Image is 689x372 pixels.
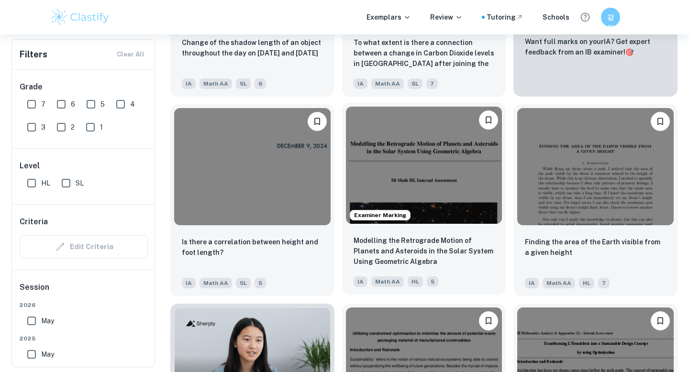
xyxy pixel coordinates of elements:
[525,237,666,258] p: Finding the area of the Earth visible from a given height
[577,9,593,25] button: Help and Feedback
[579,278,594,288] span: HL
[371,78,404,89] span: Math AA
[20,81,148,93] h6: Grade
[354,37,495,70] p: To what extent is there a connection between a change in Carbon Dioxide levels in the United Stat...
[50,8,111,27] img: Clastify logo
[20,216,48,228] h6: Criteria
[182,37,323,58] p: Change of the shadow length of an object throughout the day on September 2 and November 2
[346,107,502,224] img: Math AA IA example thumbnail: Modelling the Retrograde Motion of Plane
[651,112,670,131] button: Bookmark
[255,278,266,288] span: 5
[255,78,266,89] span: 6
[182,237,323,258] p: Is there a correlation between height and foot length?
[354,78,367,89] span: IA
[174,108,331,225] img: Math AA IA example thumbnail: Is there a correlation between height an
[100,99,105,109] span: 5
[20,334,148,343] span: 2025
[236,278,251,288] span: SL
[20,301,148,309] span: 2026
[354,276,367,287] span: IA
[200,278,232,288] span: Math AA
[605,12,616,22] h6: 강민
[41,99,45,109] span: 7
[71,122,75,132] span: 2
[371,276,404,287] span: Math AA
[20,282,148,301] h6: Session
[479,311,498,330] button: Bookmark
[71,99,75,109] span: 6
[182,278,196,288] span: IA
[76,178,84,188] span: SL
[430,12,463,22] p: Review
[525,36,666,57] p: Want full marks on your IA ? Get expert feedback from an IB examiner!
[367,12,411,22] p: Exemplars
[100,122,103,132] span: 1
[41,122,45,132] span: 3
[20,160,148,172] h6: Level
[342,104,506,296] a: Examiner MarkingBookmarkModelling the Retrograde Motion of Planets and Asteroids in the Solar Sys...
[41,178,50,188] span: HL
[517,108,674,225] img: Math AA IA example thumbnail: Finding the area of the Earth visible fr
[20,48,47,61] h6: Filters
[408,276,423,287] span: HL
[543,278,575,288] span: Math AA
[479,110,498,130] button: Bookmark
[308,112,327,131] button: Bookmark
[20,235,148,258] div: Criteria filters are unavailable when searching by topic
[41,349,54,360] span: May
[426,78,438,89] span: 7
[625,48,633,56] span: 🎯
[513,104,678,296] a: BookmarkFinding the area of the Earth visible from a given heightIAMath AAHL7
[354,235,495,267] p: Modelling the Retrograde Motion of Planets and Asteroids in the Solar System Using Geometric Algebra
[598,278,610,288] span: 7
[236,78,251,89] span: SL
[427,276,438,287] span: 5
[487,12,523,22] a: Tutoring
[182,78,196,89] span: IA
[525,278,539,288] span: IA
[170,104,334,296] a: BookmarkIs there a correlation between height and foot length? IAMath AASL5
[651,311,670,330] button: Bookmark
[408,78,422,89] span: SL
[200,78,232,89] span: Math AA
[601,8,620,27] button: 강민
[543,12,569,22] a: Schools
[350,211,410,219] span: Examiner Marking
[41,316,54,326] span: May
[130,99,135,109] span: 4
